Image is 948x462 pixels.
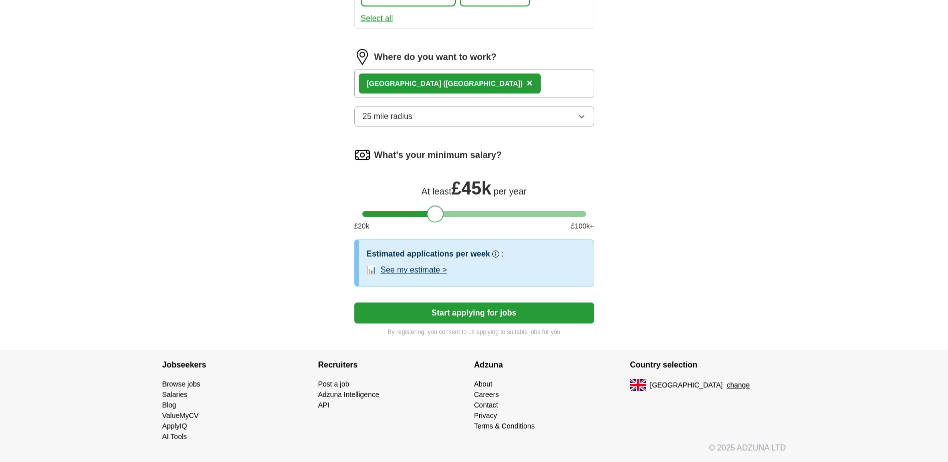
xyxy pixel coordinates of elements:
a: Contact [474,401,498,409]
button: Start applying for jobs [354,302,594,323]
a: Terms & Conditions [474,422,535,430]
span: × [527,77,533,88]
a: Post a job [318,380,349,388]
span: £ 45k [451,178,491,198]
a: AI Tools [162,432,187,440]
div: © 2025 ADZUNA LTD [154,442,794,462]
button: See my estimate > [381,264,447,276]
a: ValueMyCV [162,411,199,419]
label: Where do you want to work? [374,50,497,64]
span: 25 mile radius [363,110,413,122]
strong: [GEOGRAPHIC_DATA] [367,79,442,87]
span: £ 20 k [354,221,369,231]
button: × [527,76,533,91]
span: At least [421,186,451,196]
a: API [318,401,330,409]
img: location.png [354,49,370,65]
a: Adzuna Intelligence [318,390,379,398]
a: Browse jobs [162,380,200,388]
h3: : [501,248,503,260]
h4: Country selection [630,351,786,379]
img: UK flag [630,379,646,391]
img: salary.png [354,147,370,163]
button: change [727,380,750,390]
span: 📊 [367,264,377,276]
span: per year [494,186,527,196]
a: Careers [474,390,499,398]
h3: Estimated applications per week [367,248,490,260]
span: [GEOGRAPHIC_DATA] [650,380,723,390]
a: ApplyIQ [162,422,187,430]
button: Select all [361,12,393,24]
span: ([GEOGRAPHIC_DATA]) [443,79,523,87]
a: Privacy [474,411,497,419]
label: What's your minimum salary? [374,148,502,162]
p: By registering, you consent to us applying to suitable jobs for you [354,327,594,336]
a: About [474,380,493,388]
a: Salaries [162,390,188,398]
button: 25 mile radius [354,106,594,127]
a: Blog [162,401,176,409]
